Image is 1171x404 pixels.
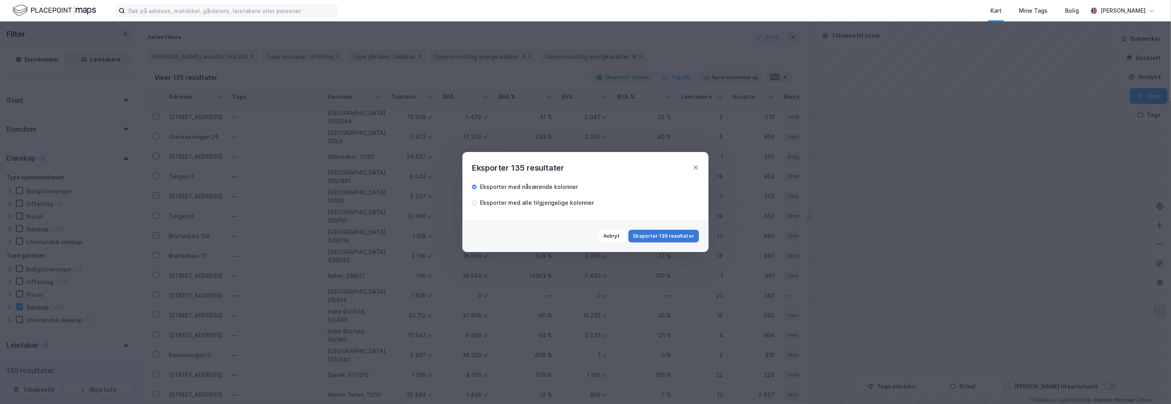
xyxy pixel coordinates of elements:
[1100,6,1146,15] div: [PERSON_NAME]
[598,230,625,242] button: Avbryt
[1131,366,1171,404] div: Kontrollprogram for chat
[125,5,337,17] input: Søk på adresse, matrikkel, gårdeiere, leietakere eller personer
[628,230,699,242] button: Eksporter 135 resultater
[1019,6,1048,15] div: Mine Tags
[472,162,564,174] div: Eksporter 135 resultater
[1131,366,1171,404] iframe: Chat Widget
[480,182,578,192] div: Eksporter med nåværende kolonner
[480,198,594,208] div: Eksporter med alle tilgjengelige kolonner
[990,6,1002,15] div: Kart
[1065,6,1079,15] div: Bolig
[13,4,96,17] img: logo.f888ab2527a4732fd821a326f86c7f29.svg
